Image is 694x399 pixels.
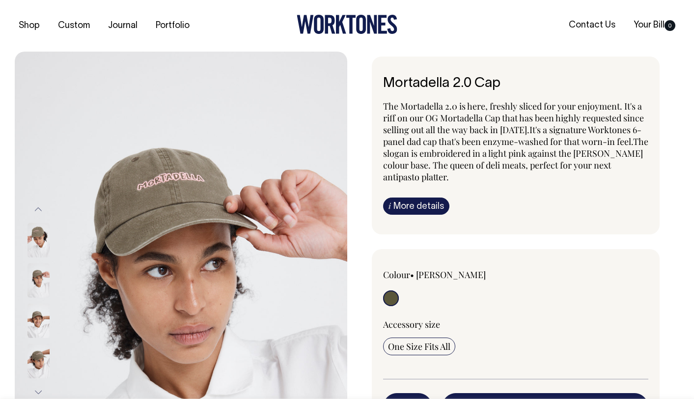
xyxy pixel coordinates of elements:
span: 0 [665,20,675,31]
span: • [410,269,414,281]
a: Custom [54,18,94,34]
a: Journal [104,18,141,34]
p: The Mortadella 2.0 is here, freshly sliced for your enjoyment. It's a riff on our OG Mortadella C... [383,100,649,183]
img: moss [28,223,50,257]
div: Accessory size [383,318,649,330]
img: moss [28,263,50,298]
a: Shop [15,18,44,34]
div: Colour [383,269,489,281]
span: i [389,200,391,211]
a: Your Bill0 [630,17,679,33]
img: moss [28,304,50,338]
a: Contact Us [565,17,619,33]
input: One Size Fits All [383,338,455,355]
a: Portfolio [152,18,194,34]
h6: Mortadella 2.0 Cap [383,76,649,91]
a: iMore details [383,198,449,215]
label: [PERSON_NAME] [416,269,486,281]
button: Previous [31,198,46,220]
span: One Size Fits All [388,341,450,352]
span: It's a signature Worktones 6-panel dad cap that's been enzyme-washed for that worn-in feel. The s... [383,124,648,171]
img: Mortadella 2.0 Cap [28,344,50,378]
